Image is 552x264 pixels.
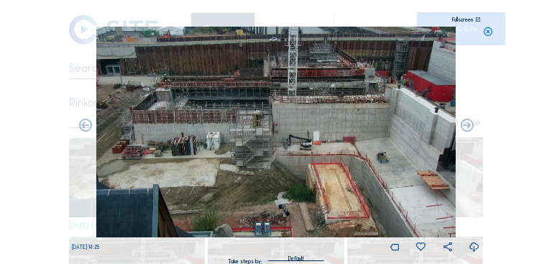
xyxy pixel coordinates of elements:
[228,259,262,264] div: Take steps by:
[452,17,473,22] div: Fullscreen
[78,119,93,134] i: Forward
[459,119,474,134] i: Back
[96,27,456,238] img: Image
[268,252,324,260] div: Default
[72,244,99,250] span: [DATE] 14:25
